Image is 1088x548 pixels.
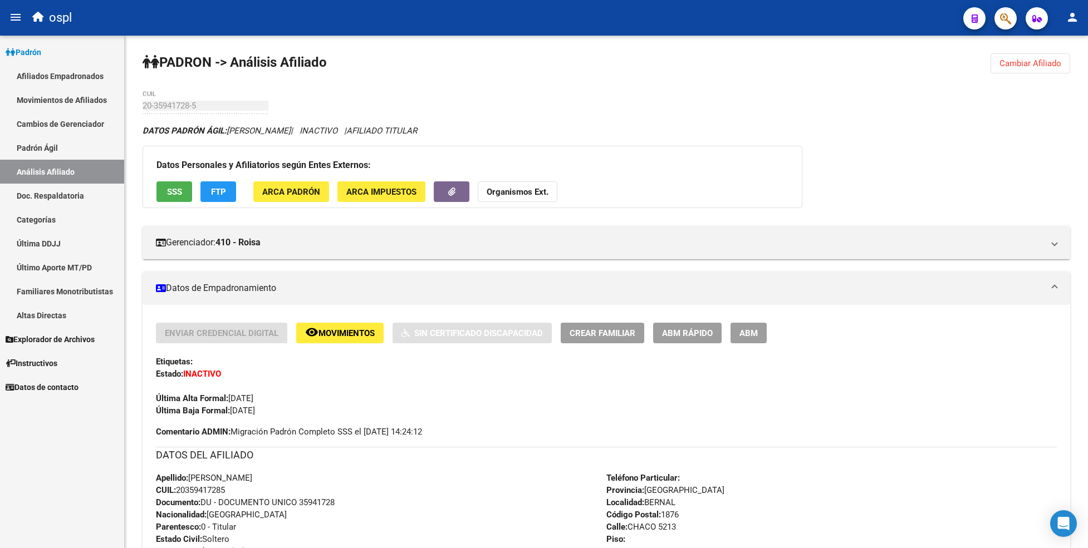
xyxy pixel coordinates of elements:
[165,328,278,338] span: Enviar Credencial Digital
[1050,510,1077,537] div: Open Intercom Messenger
[305,325,318,339] mat-icon: remove_red_eye
[156,522,201,532] strong: Parentesco:
[606,534,625,544] strong: Piso:
[156,323,287,343] button: Enviar Credencial Digital
[606,473,680,483] strong: Teléfono Particular:
[999,58,1061,68] span: Cambiar Afiliado
[606,510,661,520] strong: Código Postal:
[156,485,225,495] span: 20359417285
[215,236,261,249] strong: 410 - Roisa
[167,187,182,197] span: SSS
[991,53,1070,73] button: Cambiar Afiliado
[143,126,417,136] i: | INACTIVO |
[156,510,207,520] strong: Nacionalidad:
[1066,11,1079,24] mat-icon: person
[156,393,228,403] strong: Última Alta Formal:
[6,381,79,393] span: Datos de contacto
[156,406,255,416] span: [DATE]
[183,369,221,379] strong: INACTIVO
[200,181,236,202] button: FTP
[487,187,548,197] strong: Organismos Ext.
[156,534,229,544] span: Soltero
[606,510,679,520] span: 1876
[318,328,375,338] span: Movimientos
[156,497,335,507] span: DU - DOCUMENTO UNICO 35941728
[156,522,236,532] span: 0 - Titular
[570,328,635,338] span: Crear Familiar
[606,522,676,532] span: CHACO 5213
[156,369,183,379] strong: Estado:
[49,6,72,30] span: ospl
[6,333,95,345] span: Explorador de Archivos
[731,323,767,343] button: ABM
[156,236,1043,249] mat-panel-title: Gerenciador:
[156,497,200,507] strong: Documento:
[739,328,758,338] span: ABM
[346,126,417,136] span: AFILIADO TITULAR
[156,534,202,544] strong: Estado Civil:
[143,226,1070,259] mat-expansion-panel-header: Gerenciador:410 - Roisa
[143,55,327,70] strong: PADRON -> Análisis Afiliado
[296,323,384,343] button: Movimientos
[143,126,291,136] span: [PERSON_NAME]
[6,46,41,58] span: Padrón
[156,485,176,495] strong: CUIL:
[414,328,543,338] span: Sin Certificado Discapacidad
[143,126,227,136] strong: DATOS PADRÓN ÁGIL:
[9,11,22,24] mat-icon: menu
[156,426,422,438] span: Migración Padrón Completo SSS el [DATE] 14:24:12
[156,447,1057,463] h3: DATOS DEL AFILIADO
[156,357,193,367] strong: Etiquetas:
[606,485,724,495] span: [GEOGRAPHIC_DATA]
[606,497,675,507] span: BERNAL
[156,406,230,416] strong: Última Baja Formal:
[156,282,1043,294] mat-panel-title: Datos de Empadronamiento
[346,187,416,197] span: ARCA Impuestos
[606,485,644,495] strong: Provincia:
[337,181,425,202] button: ARCA Impuestos
[143,271,1070,305] mat-expansion-panel-header: Datos de Empadronamiento
[6,357,57,369] span: Instructivos
[156,510,287,520] span: [GEOGRAPHIC_DATA]
[653,323,722,343] button: ABM Rápido
[606,522,628,532] strong: Calle:
[156,393,253,403] span: [DATE]
[561,323,644,343] button: Crear Familiar
[662,328,713,338] span: ABM Rápido
[156,473,252,483] span: [PERSON_NAME]
[156,181,192,202] button: SSS
[211,187,226,197] span: FTP
[478,181,557,202] button: Organismos Ext.
[156,157,788,173] h3: Datos Personales y Afiliatorios según Entes Externos:
[393,323,552,343] button: Sin Certificado Discapacidad
[156,427,231,437] strong: Comentario ADMIN:
[156,473,188,483] strong: Apellido:
[262,187,320,197] span: ARCA Padrón
[253,181,329,202] button: ARCA Padrón
[606,497,644,507] strong: Localidad:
